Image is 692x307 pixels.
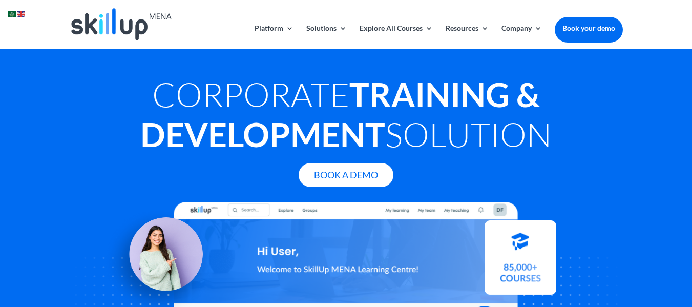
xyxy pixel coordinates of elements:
h1: Corporate Solution [70,74,623,159]
strong: Training & Development [140,74,540,154]
a: Book A Demo [299,163,393,187]
a: Resources [446,25,489,49]
iframe: Chat Widget [521,196,692,307]
img: Skillup Mena [71,8,172,40]
a: Arabic [8,8,17,19]
a: Solutions [306,25,347,49]
img: Courses library - SkillUp MENA [485,226,556,300]
a: Book your demo [555,17,623,39]
a: Platform [255,25,293,49]
a: English [17,8,26,19]
a: Explore All Courses [360,25,433,49]
a: Company [501,25,542,49]
img: ar [8,11,16,17]
img: en [17,11,25,17]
